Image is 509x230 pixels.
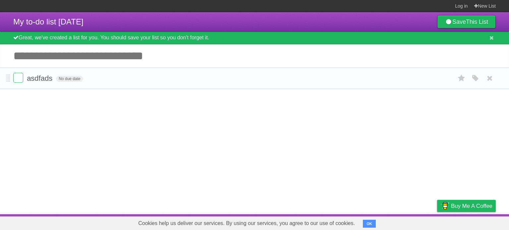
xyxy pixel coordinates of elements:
span: Buy me a coffee [451,200,492,212]
span: Cookies help us deliver our services. By using our services, you agree to our use of cookies. [132,217,362,230]
span: My to-do list [DATE] [13,17,84,26]
label: Star task [455,73,468,84]
a: Developers [371,216,398,228]
a: Buy me a coffee [437,200,496,212]
span: No due date [56,76,83,82]
button: OK [363,220,376,228]
b: This List [466,19,488,25]
a: About [349,216,363,228]
a: SaveThis List [437,15,496,28]
span: asdfads [27,74,54,82]
label: Done [13,73,23,83]
a: Suggest a feature [454,216,496,228]
a: Terms [406,216,421,228]
a: Privacy [428,216,446,228]
img: Buy me a coffee [440,200,449,211]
